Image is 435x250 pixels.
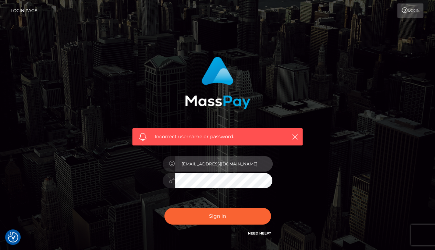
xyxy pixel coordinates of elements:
[397,3,423,18] a: Login
[11,3,37,18] a: Login Page
[8,232,18,242] img: Revisit consent button
[164,208,271,225] button: Sign in
[248,231,271,236] a: Need Help?
[175,156,273,172] input: Username...
[185,57,250,109] img: MassPay Login
[155,133,280,140] span: Incorrect username or password.
[8,232,18,242] button: Consent Preferences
